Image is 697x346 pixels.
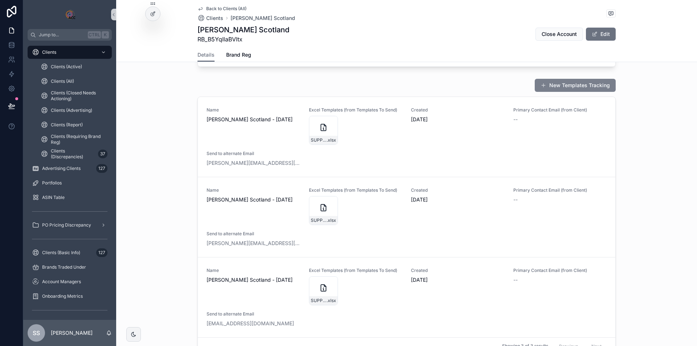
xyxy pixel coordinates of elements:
span: SUPPLIER-NAME-Template---Grocery [311,298,327,304]
a: Clients [28,46,112,59]
span: Created [411,107,505,113]
span: .xlsx [327,217,336,223]
span: -- [513,116,518,123]
span: RB_B5YqIlaBVltx [197,35,289,44]
span: Back to Clients (All) [206,6,246,12]
span: Advertising Clients [42,166,81,171]
span: Onboarding Metrics [42,293,83,299]
a: [EMAIL_ADDRESS][DOMAIN_NAME] [207,320,294,327]
span: .xlsx [327,298,336,304]
span: Send to alternate Email [207,151,300,156]
div: 127 [96,248,107,257]
span: Brand Reg [226,51,251,58]
a: Clients (Active) [36,60,112,73]
a: Clients (Closed Needs Actioning) [36,89,112,102]
span: Clients (Report) [51,122,83,128]
button: Jump to...CtrlK [28,29,112,41]
span: Name [207,187,300,193]
a: Brands Traded Under [28,261,112,274]
span: Jump to... [39,32,85,38]
a: PO Pricing Discrepancy [28,219,112,232]
a: Name[PERSON_NAME] Scotland - [DATE]Excel Templates (from Templates To Send)SUPPLIER-NAME-Template... [198,97,615,177]
span: -- [513,276,518,284]
a: Back to Clients (All) [197,6,246,12]
img: App logo [64,9,76,20]
a: Advertising Clients127 [28,162,112,175]
span: Created [411,187,505,193]
button: Edit [586,28,616,41]
a: ASIN Table [28,191,112,204]
span: Clients (Closed Needs Actioning) [51,90,105,102]
div: 127 [96,164,107,173]
a: Onboarding Metrics [28,290,112,303]
a: Account Managers [28,275,112,288]
button: Close Account [535,28,583,41]
span: Account Managers [42,279,81,285]
span: SUPPLIER-NAME-Template---Grocery [311,217,327,223]
span: Ctrl [88,31,101,38]
span: [PERSON_NAME] Scotland - [DATE] [207,196,300,203]
span: Name [207,107,300,113]
a: Clients (Report) [36,118,112,131]
span: [DATE] [411,196,505,203]
span: Clients (Requiring Brand Reg) [51,134,105,145]
button: New Templates Tracking [535,79,616,92]
p: [PERSON_NAME] [51,329,93,337]
span: Excel Templates (from Templates To Send) [309,268,403,273]
span: Primary Contact Email (from Client) [513,187,607,193]
span: Created [411,268,505,273]
a: [PERSON_NAME][EMAIL_ADDRESS][DOMAIN_NAME] [207,240,300,247]
span: [DATE] [411,276,505,284]
span: Name [207,268,300,273]
a: Brand Reg [226,48,251,63]
span: Excel Templates (from Templates To Send) [309,107,403,113]
a: Clients (Basic Info)127 [28,246,112,259]
div: 37 [98,150,107,158]
a: Clients [197,15,223,22]
span: [PERSON_NAME] Scotland - [DATE] [207,116,300,123]
span: [PERSON_NAME] Scotland - [DATE] [207,276,300,284]
a: [PERSON_NAME][EMAIL_ADDRESS][DOMAIN_NAME] [207,159,300,167]
span: [DATE] [411,116,505,123]
span: .xlsx [327,137,336,143]
a: [PERSON_NAME] Scotland [231,15,295,22]
span: SS [33,329,40,337]
span: Clients (Basic Info) [42,250,80,256]
span: Clients (All) [51,78,74,84]
span: SUPPLIER-NAME-Template---Grocery [311,137,327,143]
span: K [102,32,108,38]
span: Send to alternate Email [207,311,300,317]
a: Clients (Requiring Brand Reg) [36,133,112,146]
a: Details [197,48,215,62]
span: Excel Templates (from Templates To Send) [309,187,403,193]
span: Clients (Discrepancies) [51,148,95,160]
span: Primary Contact Email (from Client) [513,268,607,273]
a: Portfolios [28,176,112,190]
div: scrollable content [23,41,116,320]
span: Send to alternate Email [207,231,300,237]
span: PO Pricing Discrepancy [42,222,91,228]
a: Clients (Discrepancies)37 [36,147,112,160]
span: Clients [42,49,56,55]
span: Close Account [542,30,577,38]
span: ASIN Table [42,195,65,200]
span: Portfolios [42,180,62,186]
a: Clients (All) [36,75,112,88]
a: Name[PERSON_NAME] Scotland - [DATE]Excel Templates (from Templates To Send)SUPPLIER-NAME-Template... [198,257,615,337]
span: Primary Contact Email (from Client) [513,107,607,113]
span: Clients (Active) [51,64,82,70]
span: Clients (Advertising) [51,107,92,113]
span: Brands Traded Under [42,264,86,270]
h1: [PERSON_NAME] Scotland [197,25,289,35]
span: Details [197,51,215,58]
span: Clients [206,15,223,22]
span: -- [513,196,518,203]
a: Name[PERSON_NAME] Scotland - [DATE]Excel Templates (from Templates To Send)SUPPLIER-NAME-Template... [198,177,615,257]
a: Clients (Advertising) [36,104,112,117]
